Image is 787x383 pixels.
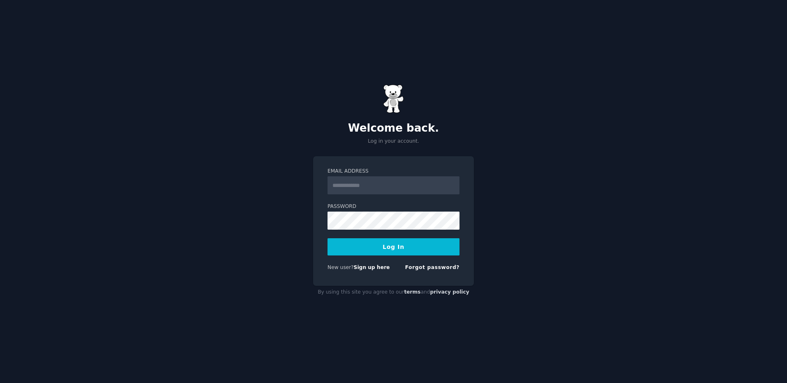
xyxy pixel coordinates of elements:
h2: Welcome back. [313,122,474,135]
label: Password [328,203,459,210]
a: Forgot password? [405,264,459,270]
div: By using this site you agree to our and [313,286,474,299]
a: privacy policy [430,289,469,295]
a: terms [404,289,421,295]
span: New user? [328,264,354,270]
label: Email Address [328,168,459,175]
button: Log In [328,238,459,255]
p: Log in your account. [313,138,474,145]
img: Gummy Bear [383,84,404,113]
a: Sign up here [354,264,390,270]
